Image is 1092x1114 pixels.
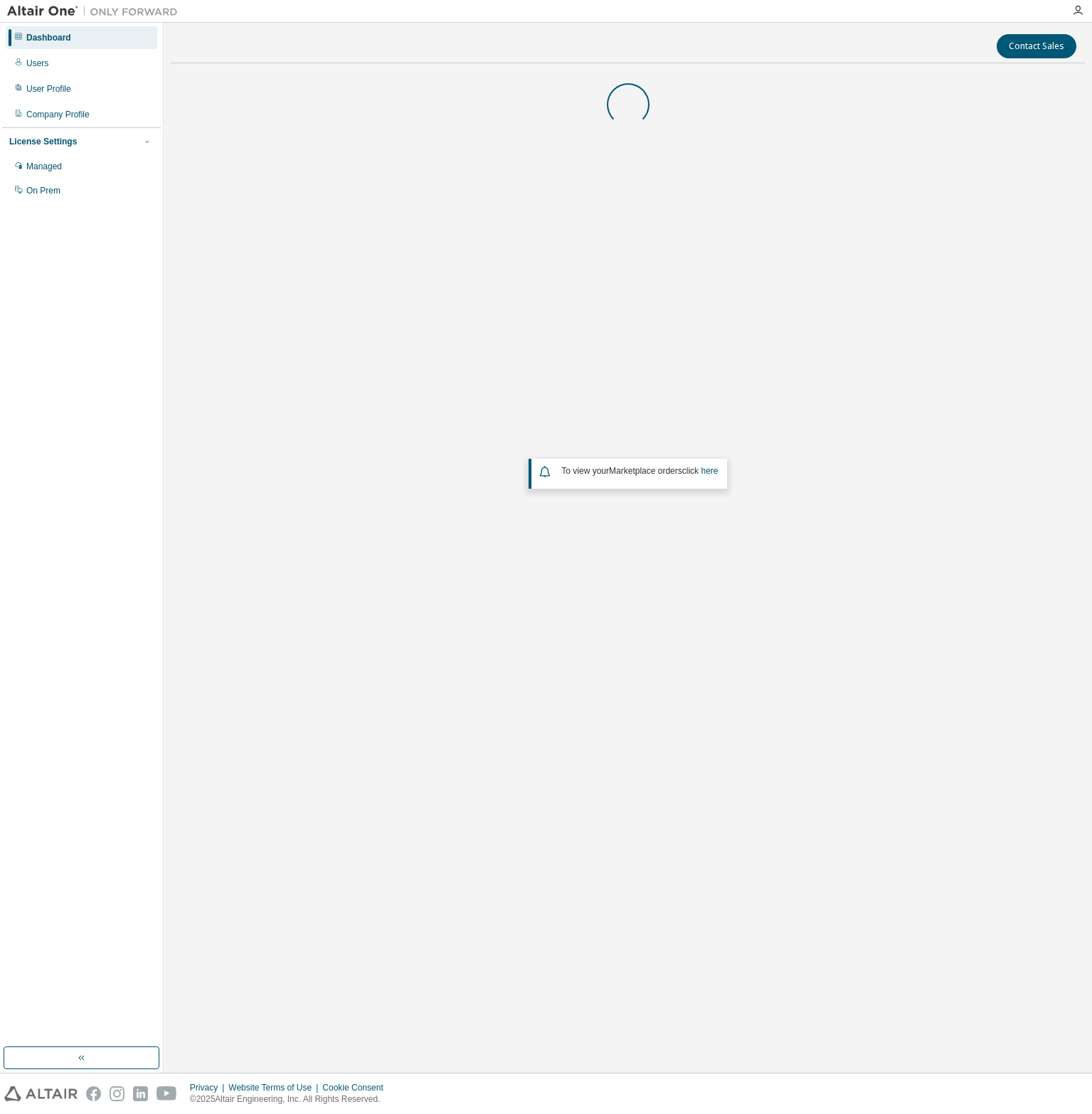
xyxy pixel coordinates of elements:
[701,466,718,476] a: here
[9,136,77,147] div: License Settings
[26,83,71,95] div: User Profile
[7,4,185,18] img: Altair One
[26,32,71,43] div: Dashboard
[228,1082,322,1093] div: Website Terms of Use
[133,1086,148,1101] img: linkedin.svg
[26,109,90,120] div: Company Profile
[26,185,60,196] div: On Prem
[26,161,62,172] div: Managed
[4,1086,78,1101] img: altair_logo.svg
[609,466,682,476] em: Marketplace orders
[190,1093,392,1105] p: © 2025 Altair Engineering, Inc. All Rights Reserved.
[110,1086,124,1101] img: instagram.svg
[997,34,1076,58] button: Contact Sales
[190,1082,228,1093] div: Privacy
[561,466,718,476] span: To view your click
[157,1086,177,1101] img: youtube.svg
[322,1082,391,1093] div: Cookie Consent
[26,58,48,69] div: Users
[86,1086,101,1101] img: facebook.svg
